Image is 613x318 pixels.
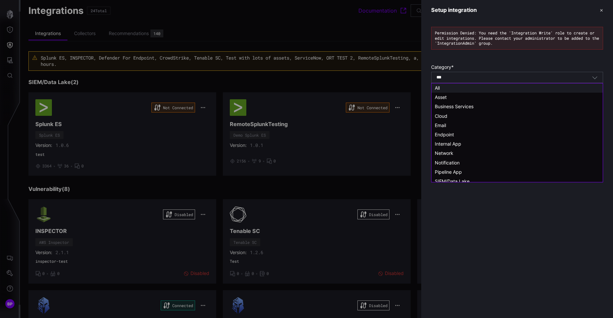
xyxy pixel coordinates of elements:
[435,30,599,46] span: Permission Denied: You need the 'Integration Write' role to create or edit integrations. Please c...
[431,7,477,14] h3: Setup integration
[435,178,470,184] span: SIEM/Data Lake
[435,85,440,91] span: All
[435,160,460,165] span: Notification
[435,104,473,109] span: Business Services
[435,132,454,137] span: Endpoint
[435,113,447,119] span: Cloud
[431,64,603,70] label: Category *
[435,122,446,128] span: Email
[600,7,603,14] button: ✕
[592,74,598,80] button: Toggle options menu
[435,141,461,147] span: Internal App
[435,169,462,175] span: Pipeline App
[435,94,447,100] span: Asset
[435,150,453,156] span: Network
